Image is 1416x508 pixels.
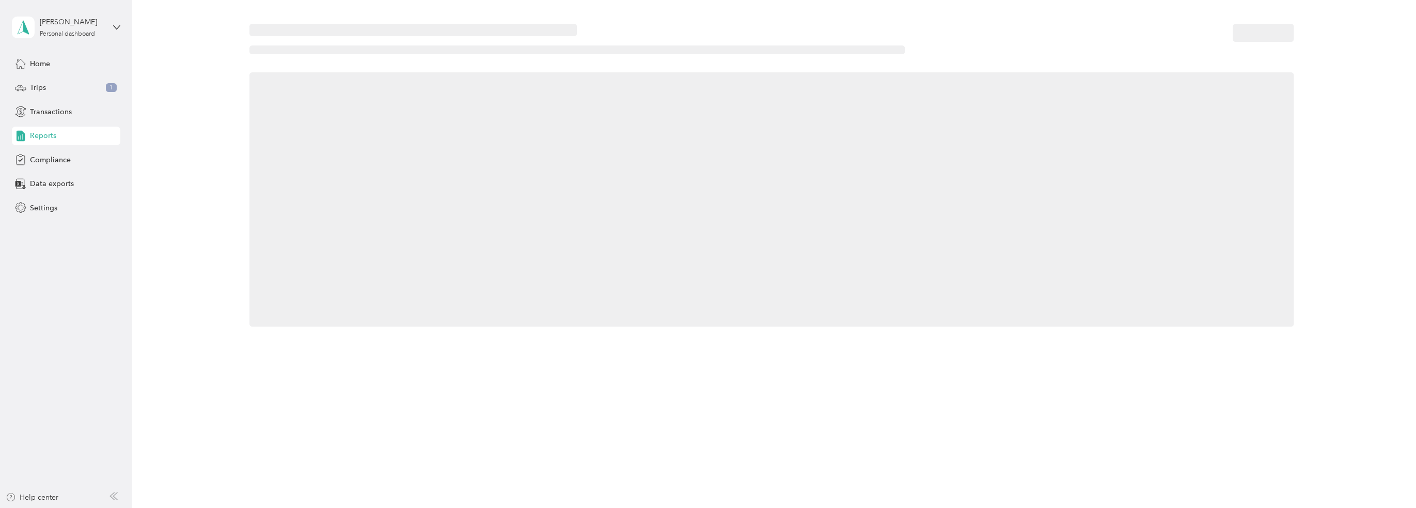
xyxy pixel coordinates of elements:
[30,58,50,69] span: Home
[30,203,57,213] span: Settings
[30,178,74,189] span: Data exports
[1358,450,1416,508] iframe: Everlance-gr Chat Button Frame
[30,130,56,141] span: Reports
[6,492,58,503] button: Help center
[30,82,46,93] span: Trips
[30,155,71,165] span: Compliance
[30,106,72,117] span: Transactions
[40,31,95,37] div: Personal dashboard
[106,83,117,93] span: 1
[40,17,104,27] div: [PERSON_NAME]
